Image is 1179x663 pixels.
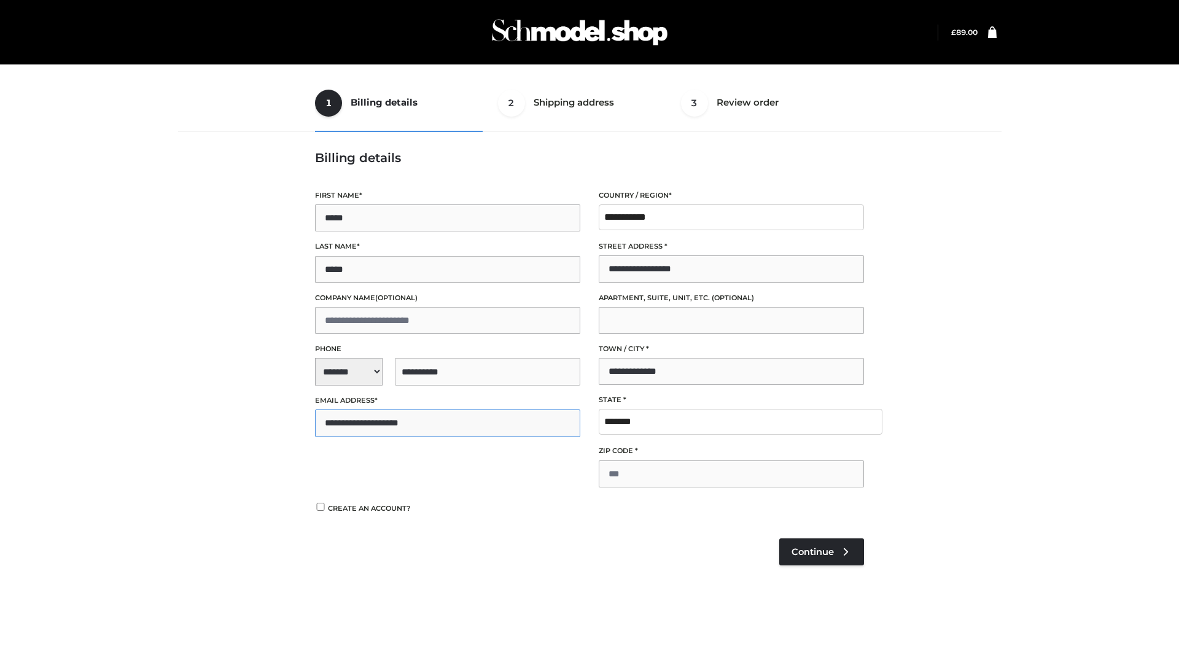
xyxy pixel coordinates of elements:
img: Schmodel Admin 964 [488,8,672,56]
h3: Billing details [315,150,864,165]
label: ZIP Code [599,445,864,457]
label: Street address [599,241,864,252]
a: £89.00 [951,28,978,37]
label: Email address [315,395,580,406]
label: State [599,394,864,406]
label: First name [315,190,580,201]
label: Town / City [599,343,864,355]
label: Company name [315,292,580,304]
label: Phone [315,343,580,355]
label: Country / Region [599,190,864,201]
span: Create an account? [328,504,411,513]
span: £ [951,28,956,37]
input: Create an account? [315,503,326,511]
bdi: 89.00 [951,28,978,37]
label: Last name [315,241,580,252]
a: Continue [779,538,864,565]
span: (optional) [712,293,754,302]
span: (optional) [375,293,418,302]
span: Continue [792,546,834,557]
label: Apartment, suite, unit, etc. [599,292,864,304]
